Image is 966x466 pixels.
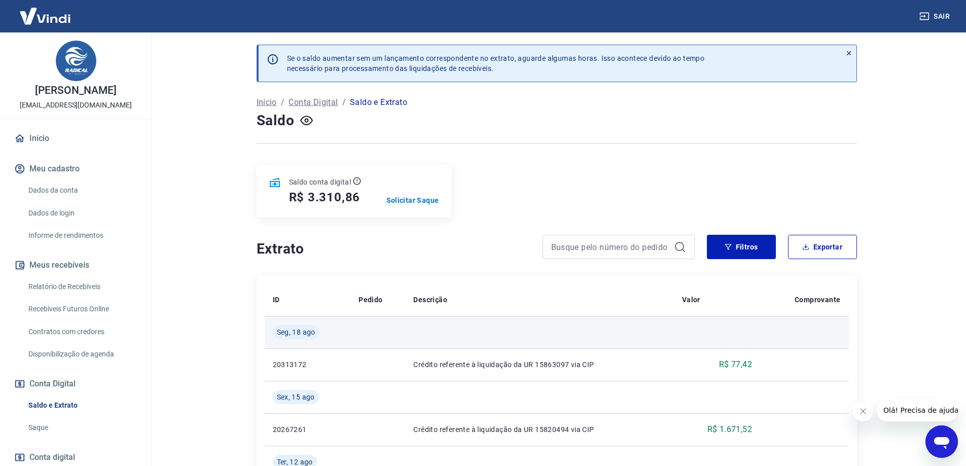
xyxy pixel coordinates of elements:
[257,96,277,109] a: Início
[289,96,338,109] a: Conta Digital
[342,96,346,109] p: /
[24,417,139,438] a: Saque
[12,254,139,276] button: Meus recebíveis
[12,158,139,180] button: Meu cadastro
[29,450,75,464] span: Conta digital
[386,195,439,205] a: Solicitar Saque
[273,424,343,435] p: 20267261
[925,425,958,458] iframe: Botão para abrir a janela de mensagens
[287,53,705,74] p: Se o saldo aumentar sem um lançamento correspondente no extrato, aguarde algumas horas. Isso acon...
[24,344,139,365] a: Disponibilização de agenda
[24,276,139,297] a: Relatório de Recebíveis
[277,327,315,337] span: Seg, 18 ago
[273,360,343,370] p: 20313172
[277,392,315,402] span: Sex, 15 ago
[350,96,407,109] p: Saldo e Extrato
[6,7,85,15] span: Olá! Precisa de ajuda?
[413,360,665,370] p: Crédito referente à liquidação da UR 15863097 via CIP
[257,111,295,131] h4: Saldo
[359,295,382,305] p: Pedido
[682,295,700,305] p: Valor
[257,239,530,259] h4: Extrato
[24,395,139,416] a: Saldo e Extrato
[877,399,958,421] iframe: Mensagem da empresa
[281,96,284,109] p: /
[273,295,280,305] p: ID
[24,203,139,224] a: Dados de login
[788,235,857,259] button: Exportar
[24,225,139,246] a: Informe de rendimentos
[12,373,139,395] button: Conta Digital
[12,127,139,150] a: Início
[35,85,116,96] p: [PERSON_NAME]
[24,321,139,342] a: Contratos com credores
[24,180,139,201] a: Dados da conta
[707,423,752,436] p: R$ 1.671,52
[12,1,78,31] img: Vindi
[413,295,447,305] p: Descrição
[24,299,139,319] a: Recebíveis Futuros Online
[917,7,954,26] button: Sair
[289,189,361,205] h5: R$ 3.310,86
[413,424,665,435] p: Crédito referente à liquidação da UR 15820494 via CIP
[853,401,873,421] iframe: Fechar mensagem
[795,295,840,305] p: Comprovante
[289,177,351,187] p: Saldo conta digital
[707,235,776,259] button: Filtros
[56,41,96,81] img: 390d95a4-0b2f-43fe-8fa0-e43eda86bb40.jpeg
[20,100,132,111] p: [EMAIL_ADDRESS][DOMAIN_NAME]
[551,239,670,255] input: Busque pelo número do pedido
[719,359,752,371] p: R$ 77,42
